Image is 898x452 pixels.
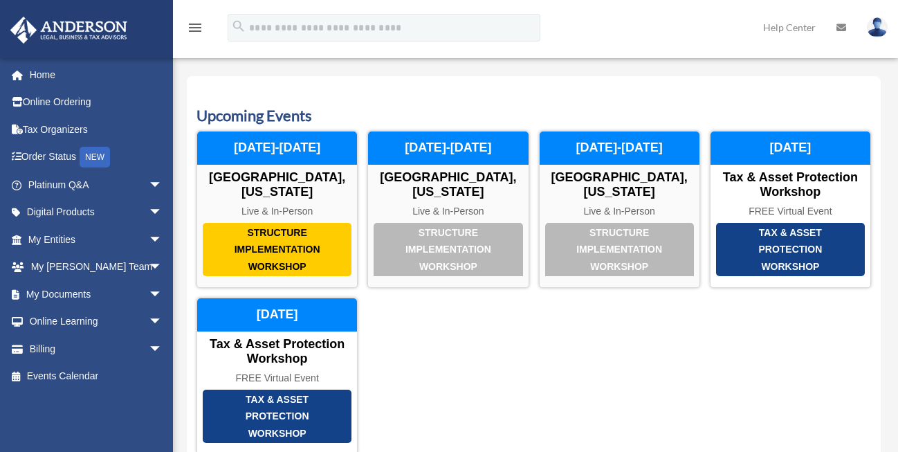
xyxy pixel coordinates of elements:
[196,131,358,288] a: Structure Implementation Workshop [GEOGRAPHIC_DATA], [US_STATE] Live & In-Person [DATE]-[DATE]
[197,170,357,200] div: [GEOGRAPHIC_DATA], [US_STATE]
[197,298,357,332] div: [DATE]
[203,223,351,277] div: Structure Implementation Workshop
[10,199,183,226] a: Digital Productsarrow_drop_down
[10,363,176,390] a: Events Calendar
[368,206,528,217] div: Live & In-Person
[368,170,528,200] div: [GEOGRAPHIC_DATA], [US_STATE]
[231,19,246,34] i: search
[196,105,871,127] h3: Upcoming Events
[10,308,183,336] a: Online Learningarrow_drop_down
[540,132,699,165] div: [DATE]-[DATE]
[711,170,870,200] div: Tax & Asset Protection Workshop
[10,253,183,281] a: My [PERSON_NAME] Teamarrow_drop_down
[149,335,176,363] span: arrow_drop_down
[149,226,176,254] span: arrow_drop_down
[149,280,176,309] span: arrow_drop_down
[203,390,351,444] div: Tax & Asset Protection Workshop
[10,89,183,116] a: Online Ordering
[368,132,528,165] div: [DATE]-[DATE]
[10,335,183,363] a: Billingarrow_drop_down
[149,199,176,227] span: arrow_drop_down
[187,24,203,36] a: menu
[187,19,203,36] i: menu
[80,147,110,168] div: NEW
[149,253,176,282] span: arrow_drop_down
[716,223,865,277] div: Tax & Asset Protection Workshop
[197,206,357,217] div: Live & In-Person
[539,131,700,288] a: Structure Implementation Workshop [GEOGRAPHIC_DATA], [US_STATE] Live & In-Person [DATE]-[DATE]
[197,372,357,384] div: FREE Virtual Event
[10,226,183,253] a: My Entitiesarrow_drop_down
[10,280,183,308] a: My Documentsarrow_drop_down
[197,337,357,367] div: Tax & Asset Protection Workshop
[540,170,699,200] div: [GEOGRAPHIC_DATA], [US_STATE]
[711,206,870,217] div: FREE Virtual Event
[367,131,529,288] a: Structure Implementation Workshop [GEOGRAPHIC_DATA], [US_STATE] Live & In-Person [DATE]-[DATE]
[710,131,871,288] a: Tax & Asset Protection Workshop Tax & Asset Protection Workshop FREE Virtual Event [DATE]
[10,116,183,143] a: Tax Organizers
[545,223,694,277] div: Structure Implementation Workshop
[711,132,870,165] div: [DATE]
[6,17,131,44] img: Anderson Advisors Platinum Portal
[10,143,183,172] a: Order StatusNEW
[197,132,357,165] div: [DATE]-[DATE]
[374,223,522,277] div: Structure Implementation Workshop
[149,171,176,199] span: arrow_drop_down
[540,206,699,217] div: Live & In-Person
[149,308,176,336] span: arrow_drop_down
[10,61,183,89] a: Home
[10,171,183,199] a: Platinum Q&Aarrow_drop_down
[867,17,888,37] img: User Pic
